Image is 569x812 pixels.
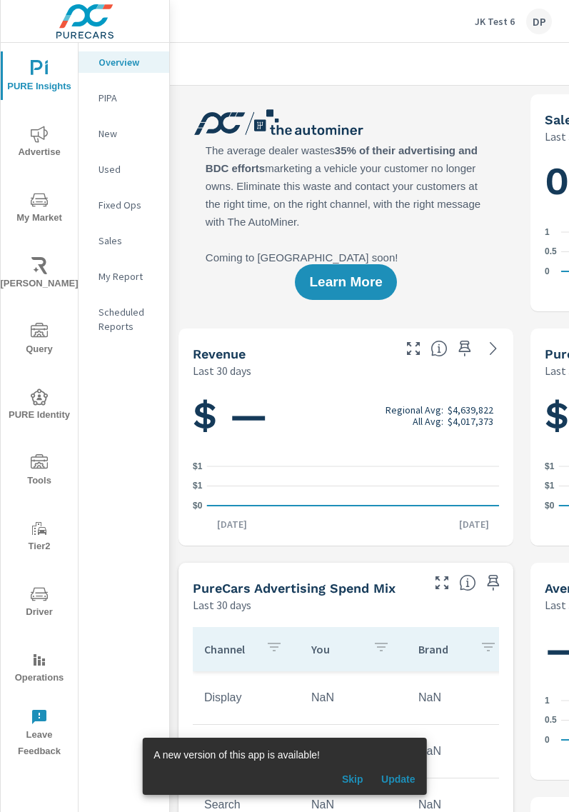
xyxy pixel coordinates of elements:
[79,230,169,251] div: Sales
[99,55,158,69] p: Overview
[386,404,443,416] p: Regional Avg:
[79,123,169,144] div: New
[545,501,555,511] text: $0
[99,269,158,284] p: My Report
[193,461,203,471] text: $1
[453,337,476,360] span: Save this to your personalized report
[5,651,74,686] span: Operations
[193,596,251,613] p: Last 30 days
[99,198,158,212] p: Fixed Ops
[5,708,74,760] span: Leave Feedback
[295,264,396,300] button: Learn More
[5,454,74,489] span: Tools
[430,340,448,357] span: Total sales revenue over the selected date range. [Source: This data is sourced from the dealer’s...
[5,586,74,621] span: Driver
[79,301,169,337] div: Scheduled Reports
[99,126,158,141] p: New
[79,194,169,216] div: Fixed Ops
[5,257,74,292] span: [PERSON_NAME]
[448,404,493,416] p: $4,639,822
[153,749,320,761] span: A new version of this app is available!
[5,323,74,358] span: Query
[207,517,257,531] p: [DATE]
[413,416,443,427] p: All Avg:
[407,733,514,769] td: NaN
[545,461,555,471] text: $1
[407,680,514,716] td: NaN
[193,501,203,511] text: $0
[1,43,78,766] div: nav menu
[545,266,550,276] text: 0
[193,362,251,379] p: Last 30 days
[545,696,550,706] text: 1
[449,517,499,531] p: [DATE]
[526,9,552,34] div: DP
[418,642,468,656] p: Brand
[545,247,557,257] text: 0.5
[79,266,169,287] div: My Report
[545,716,557,726] text: 0.5
[193,680,300,716] td: Display
[300,680,407,716] td: NaN
[99,162,158,176] p: Used
[193,391,499,440] h1: $ —
[545,735,550,745] text: 0
[545,227,550,237] text: 1
[193,581,396,596] h5: PureCars Advertising Spend Mix
[330,768,376,791] button: Skip
[204,642,254,656] p: Channel
[193,346,246,361] h5: Revenue
[5,60,74,95] span: PURE Insights
[300,733,407,769] td: NaN
[475,15,515,28] p: JK Test 6
[99,305,158,334] p: Scheduled Reports
[430,571,453,594] button: Make Fullscreen
[381,773,416,786] span: Update
[99,234,158,248] p: Sales
[376,768,421,791] button: Update
[482,337,505,360] a: See more details in report
[311,642,361,656] p: You
[79,51,169,73] div: Overview
[459,574,476,591] span: This table looks at how you compare to the amount of budget you spend per channel as opposed to y...
[99,91,158,105] p: PIPA
[79,159,169,180] div: Used
[5,389,74,423] span: PURE Identity
[5,126,74,161] span: Advertise
[5,191,74,226] span: My Market
[448,416,493,427] p: $4,017,373
[5,520,74,555] span: Tier2
[193,481,203,491] text: $1
[309,276,382,289] span: Learn More
[336,773,370,786] span: Skip
[79,87,169,109] div: PIPA
[545,481,555,491] text: $1
[193,733,300,769] td: None
[482,571,505,594] span: Save this to your personalized report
